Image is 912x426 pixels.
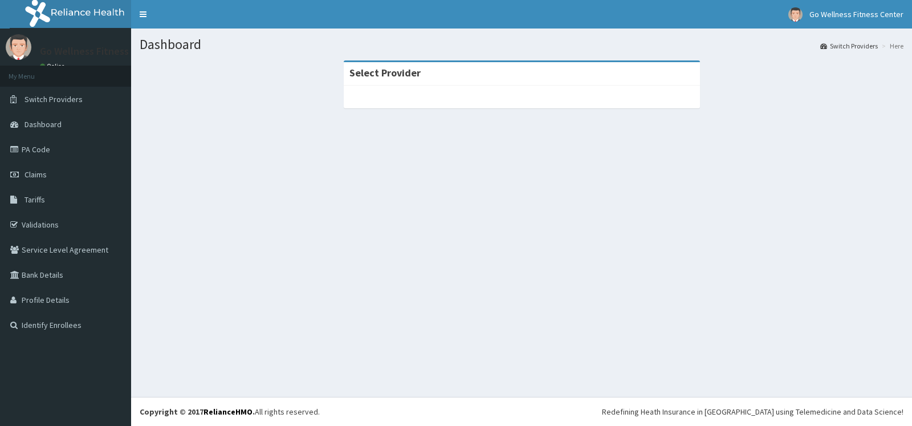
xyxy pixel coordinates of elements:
[40,46,162,56] p: Go Wellness Fitness Center
[131,397,912,426] footer: All rights reserved.
[349,66,421,79] strong: Select Provider
[25,94,83,104] span: Switch Providers
[25,119,62,129] span: Dashboard
[25,169,47,180] span: Claims
[788,7,803,22] img: User Image
[40,62,67,70] a: Online
[809,9,903,19] span: Go Wellness Fitness Center
[203,407,253,417] a: RelianceHMO
[25,194,45,205] span: Tariffs
[820,41,878,51] a: Switch Providers
[140,407,255,417] strong: Copyright © 2017 .
[140,37,903,52] h1: Dashboard
[879,41,903,51] li: Here
[6,34,31,60] img: User Image
[602,406,903,417] div: Redefining Heath Insurance in [GEOGRAPHIC_DATA] using Telemedicine and Data Science!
